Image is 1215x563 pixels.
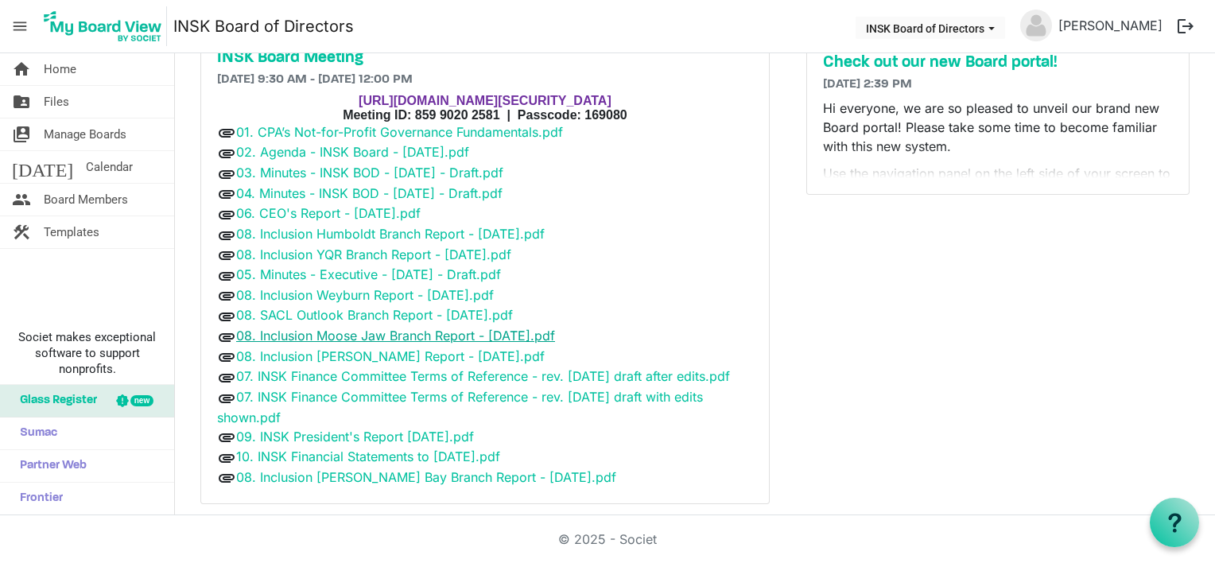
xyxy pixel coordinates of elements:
[44,184,128,215] span: Board Members
[823,164,1173,240] p: Use the navigation panel on the left side of your screen to find . You can find many documents he...
[12,483,63,514] span: Frontier
[823,78,912,91] span: [DATE] 2:39 PM
[130,395,153,406] div: new
[44,53,76,85] span: Home
[558,531,657,547] a: © 2025 - Societ
[12,385,97,417] span: Glass Register
[217,389,703,425] a: 07. INSK Finance Committee Terms of Reference - rev. [DATE] draft with edits shown.pdf
[1169,10,1202,43] button: logout
[12,450,87,482] span: Partner Web
[217,307,236,326] span: attachment
[236,165,503,181] a: 03. Minutes - INSK BOD - [DATE] - Draft.pdf
[217,165,236,184] span: attachment
[236,226,545,242] a: 08. Inclusion Humboldt Branch Report - [DATE].pdf
[173,10,354,42] a: INSK Board of Directors
[217,246,236,265] span: attachment
[856,17,1005,39] button: INSK Board of Directors dropdownbutton
[236,185,503,201] a: 04. Minutes - INSK BOD - [DATE] - Draft.pdf
[12,86,31,118] span: folder_shared
[217,389,236,408] span: attachment
[12,53,31,85] span: home
[86,151,133,183] span: Calendar
[12,417,57,449] span: Sumac
[44,118,126,150] span: Manage Boards
[236,266,501,282] a: 05. Minutes - Executive - [DATE] - Draft.pdf
[236,307,513,323] a: 08. SACL Outlook Branch Report - [DATE].pdf
[236,469,616,485] a: 08. Inclusion [PERSON_NAME] Bay Branch Report - [DATE].pdf
[236,287,494,303] a: 08. Inclusion Weyburn Report - [DATE].pdf
[217,49,753,68] a: INSK Board Meeting
[217,468,236,487] span: attachment
[823,99,1173,156] p: Hi everyone, we are so pleased to unveil our brand new Board portal! Please take some time to bec...
[236,348,545,364] a: 08. Inclusion [PERSON_NAME] Report - [DATE].pdf
[217,184,236,204] span: attachment
[39,6,173,46] a: My Board View Logo
[5,11,35,41] span: menu
[217,348,236,367] span: attachment
[217,286,236,305] span: attachment
[12,184,31,215] span: people
[217,144,236,163] span: attachment
[217,72,753,87] h6: [DATE] 9:30 AM - [DATE] 12:00 PM
[12,151,73,183] span: [DATE]
[343,108,627,122] span: Meeting ID: 859 9020 2581 | Passcode: 169080
[236,368,730,384] a: 07. INSK Finance Committee Terms of Reference - rev. [DATE] draft after edits.pdf
[217,266,236,285] span: attachment
[236,144,469,160] a: 02. Agenda - INSK Board - [DATE].pdf
[44,86,69,118] span: Files
[12,216,31,248] span: construction
[236,328,555,344] a: 08. Inclusion Moose Jaw Branch Report - [DATE].pdf
[12,118,31,150] span: switch_account
[217,226,236,245] span: attachment
[217,368,236,387] span: attachment
[823,53,1173,72] a: Check out our new Board portal!
[359,95,611,107] a: [URL][DOMAIN_NAME][SECURITY_DATA]
[236,124,563,140] a: 01. CPA’s Not-for-Profit Governance Fundamentals.pdf
[359,94,611,107] span: [URL][DOMAIN_NAME][SECURITY_DATA]
[7,329,167,377] span: Societ makes exceptional software to support nonprofits.
[1052,10,1169,41] a: [PERSON_NAME]
[1020,10,1052,41] img: no-profile-picture.svg
[236,429,474,445] a: 09. INSK President's Report [DATE].pdf
[217,428,236,447] span: attachment
[217,205,236,224] span: attachment
[217,448,236,468] span: attachment
[217,328,236,347] span: attachment
[236,247,511,262] a: 08. Inclusion YQR Branch Report - [DATE].pdf
[236,205,421,221] a: 06. CEO's Report - [DATE].pdf
[236,448,500,464] a: 10. INSK Financial Statements to [DATE].pdf
[217,123,236,142] span: attachment
[44,216,99,248] span: Templates
[39,6,167,46] img: My Board View Logo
